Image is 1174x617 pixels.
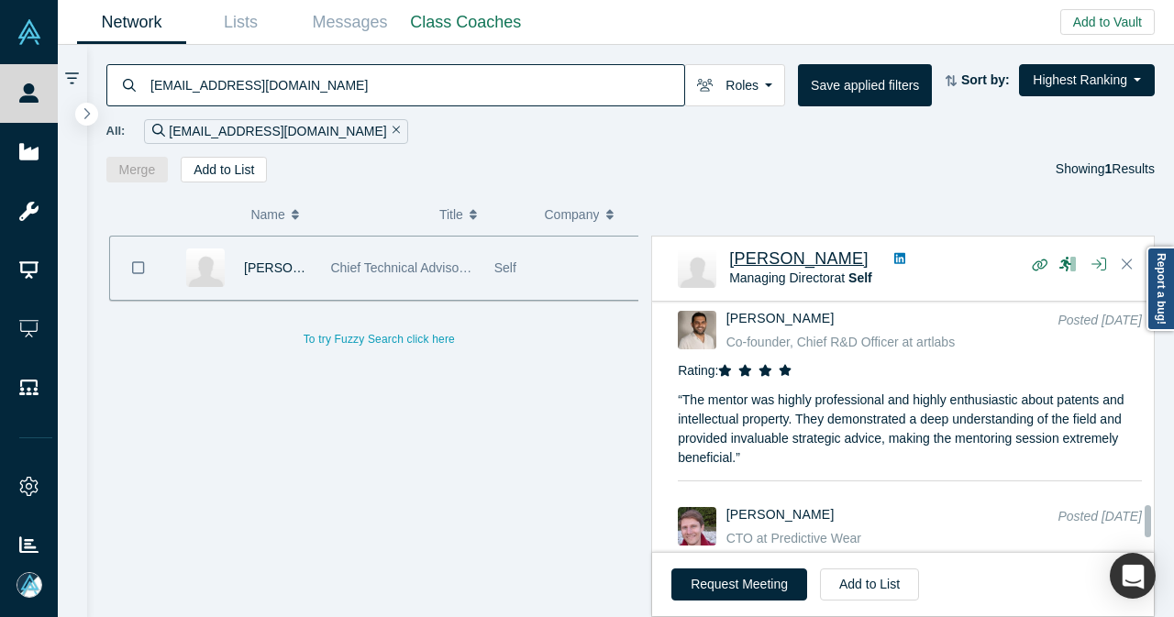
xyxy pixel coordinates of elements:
button: Merge [106,157,169,182]
div: Co-founder, Chief R&D Officer at artlabs [726,333,1036,352]
button: Highest Ranking [1019,64,1155,96]
a: [PERSON_NAME] [244,260,349,275]
strong: 1 [1105,161,1113,176]
span: Self [494,260,516,275]
div: Posted [DATE] [1058,311,1142,352]
button: Title [439,195,526,234]
span: Managing Director at [729,270,872,285]
img: Alchemist Vault Logo [17,19,42,45]
button: Roles [684,64,785,106]
div: [EMAIL_ADDRESS][DOMAIN_NAME] [144,119,408,144]
a: Report a bug! [1146,247,1174,331]
button: Add to List [181,157,267,182]
img: Seyedmahdi Kazempourradi [678,311,716,349]
span: Name [250,195,284,234]
img: Dane Albaugh [678,507,716,545]
a: [PERSON_NAME] [726,311,835,325]
a: Network [77,1,186,44]
button: Company [545,195,631,234]
p: “ The mentor was highly professional and highly enthusiastic about patents and intellectual prope... [678,380,1142,468]
span: Title [439,195,463,234]
a: Lists [186,1,295,44]
div: Posted [DATE] [1058,507,1142,548]
button: Remove Filter [387,121,401,142]
button: Add to Vault [1060,9,1155,35]
a: [PERSON_NAME] [729,249,869,268]
a: [PERSON_NAME] [726,507,835,522]
a: Messages [295,1,404,44]
button: Add to List [820,568,919,600]
button: Name [250,195,420,234]
a: Class Coaches [404,1,527,44]
strong: Sort by: [961,72,1010,87]
button: Save applied filters [798,64,932,106]
span: Chief Technical Advisor and Chief Engineer [330,260,576,275]
img: Mia Scott's Account [17,572,42,598]
a: Self [848,270,872,285]
button: Request Meeting [671,568,807,600]
div: CTO at Predictive Wear [726,529,1036,548]
div: Showing [1056,157,1155,182]
button: Bookmark [110,237,167,300]
span: Rating: [678,363,718,378]
input: Search by name, title, company, summary, expertise, investment criteria or topics of focus [149,63,684,106]
span: Results [1105,161,1155,176]
img: MJ Kim's Profile Image [678,249,716,288]
button: Close [1113,250,1141,280]
span: Company [545,195,600,234]
button: To try Fuzzy Search click here [291,327,468,351]
span: All: [106,122,126,140]
img: MJ Kim's Profile Image [186,248,225,287]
